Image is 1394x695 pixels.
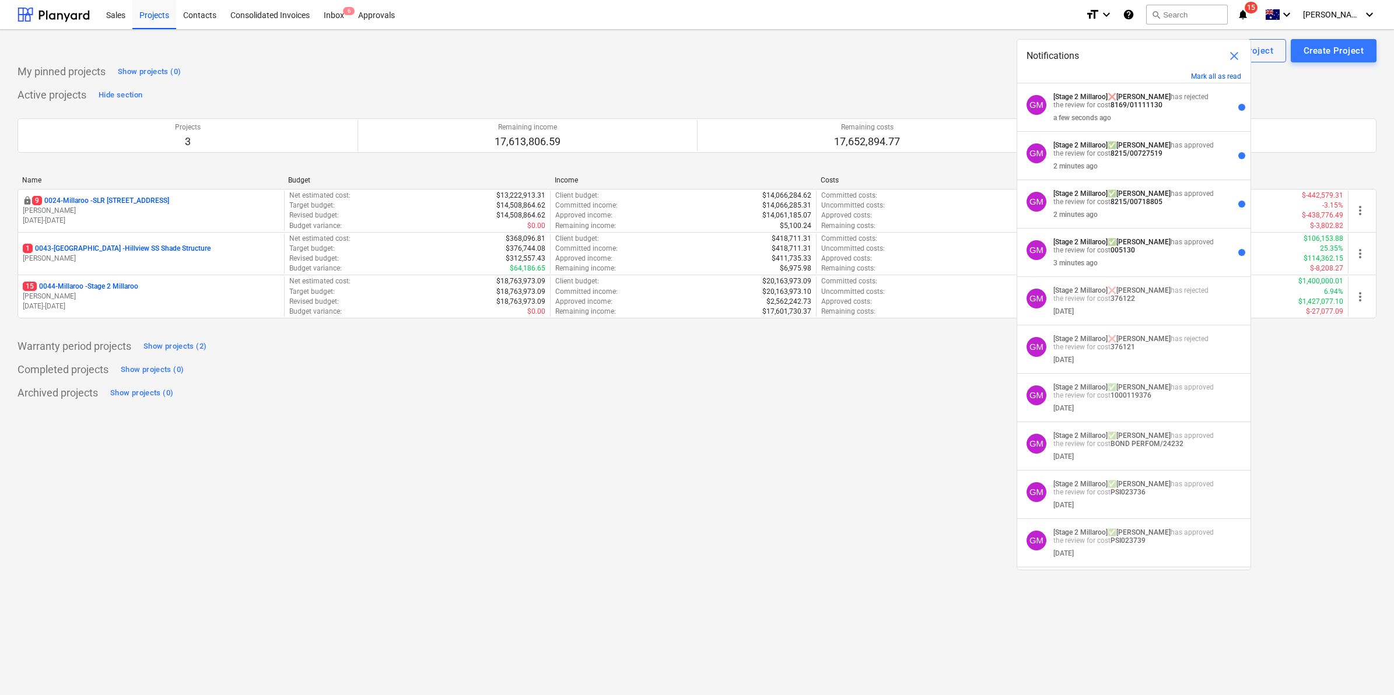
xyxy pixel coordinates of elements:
[23,292,279,301] p: [PERSON_NAME]
[1111,488,1146,496] strong: PSI023736
[821,307,875,317] p: Remaining costs :
[289,254,339,264] p: Revised budget :
[23,282,279,311] div: 150044-Millaroo -Stage 2 Millaroo[PERSON_NAME][DATE]-[DATE]
[23,196,32,205] span: locked
[1310,221,1343,231] p: $-3,802.82
[1227,49,1241,63] span: close
[289,221,342,231] p: Budget variance :
[780,264,811,273] p: $6,975.98
[496,276,545,286] p: $18,763,973.09
[1053,114,1111,122] div: a few seconds ago
[762,201,811,210] p: $14,066,285.31
[1053,141,1216,157] p: ✅ has approved the review for cost
[32,196,169,206] p: 0024-Millaroo - SLR [STREET_ADDRESS]
[555,307,616,317] p: Remaining income :
[175,135,201,149] p: 3
[1116,528,1171,536] strong: [PERSON_NAME]
[821,234,877,244] p: Committed costs :
[1027,385,1046,405] div: Geoff Morley
[23,301,279,311] p: [DATE] - [DATE]
[555,297,612,307] p: Approved income :
[821,244,885,254] p: Uncommitted costs :
[1298,276,1343,286] p: $1,400,000.01
[1053,452,1074,461] div: [DATE]
[1116,141,1171,149] strong: [PERSON_NAME]
[555,264,616,273] p: Remaining income :
[1353,203,1367,217] span: more_vert
[1353,247,1367,261] span: more_vert
[821,201,885,210] p: Uncommitted costs :
[289,307,342,317] p: Budget variance :
[762,210,811,220] p: $14,061,185.07
[175,122,201,132] p: Projects
[555,210,612,220] p: Approved income :
[1111,536,1146,545] strong: PSI023739
[1029,149,1043,158] span: GM
[1291,39,1377,62] button: Create Project
[1298,297,1343,307] p: $1,427,077.10
[23,244,211,254] p: 0043-[GEOGRAPHIC_DATA] - Hillview SS Shade Structure
[23,282,138,292] p: 0044-Millaroo - Stage 2 Millaroo
[1053,549,1074,557] div: [DATE]
[1027,289,1046,308] div: Geoff Morley
[1053,528,1216,545] p: ✅ has approved the review for cost
[555,254,612,264] p: Approved income :
[555,234,599,244] p: Client budget :
[289,210,339,220] p: Revised budget :
[1053,189,1216,206] p: ✅ has approved the review for cost
[506,244,545,254] p: $376,744.08
[1053,286,1108,294] strong: [Stage 2 Millaroo]
[1053,335,1216,351] p: ❌ has rejected the review for cost
[496,210,545,220] p: $14,508,864.62
[1053,286,1216,303] p: ❌ has rejected the review for cost
[289,234,351,244] p: Net estimated cost :
[1324,287,1343,297] p: 6.94%
[1302,210,1343,220] p: $-438,776.49
[1302,191,1343,201] p: $-442,579.31
[121,363,184,377] div: Show projects (0)
[1191,72,1241,80] button: Mark all as read
[821,176,1077,184] div: Costs
[23,244,279,264] div: 10043-[GEOGRAPHIC_DATA] -Hillview SS Shade Structure[PERSON_NAME]
[1322,201,1343,210] p: -3.15%
[762,191,811,201] p: $14,066,284.62
[1053,501,1074,509] div: [DATE]
[762,307,811,317] p: $17,601,730.37
[1306,307,1343,317] p: $-27,077.09
[1116,431,1171,440] strong: [PERSON_NAME]
[1116,286,1171,294] strong: [PERSON_NAME]
[32,196,42,205] span: 9
[1053,93,1216,109] p: ❌ has rejected the review for cost
[1280,8,1294,22] i: keyboard_arrow_down
[1146,5,1228,24] button: Search
[1029,197,1043,206] span: GM
[555,176,811,184] div: Income
[343,7,355,15] span: 6
[1053,528,1108,536] strong: [Stage 2 Millaroo]
[99,89,142,102] div: Hide section
[1111,246,1135,254] strong: 005130
[1111,198,1162,206] strong: 8215/00718805
[555,191,599,201] p: Client budget :
[1304,234,1343,244] p: $106,153.88
[1111,101,1162,109] strong: 8169/01111130
[1111,343,1135,351] strong: 376121
[1053,404,1074,412] div: [DATE]
[766,297,811,307] p: $2,562,242.73
[1363,8,1377,22] i: keyboard_arrow_down
[17,88,86,102] p: Active projects
[96,86,145,104] button: Hide section
[772,254,811,264] p: $411,735.33
[22,176,279,184] div: Name
[555,244,618,254] p: Committed income :
[555,276,599,286] p: Client budget :
[496,287,545,297] p: $18,763,973.09
[821,254,872,264] p: Approved costs :
[289,201,335,210] p: Target budget :
[23,254,279,264] p: [PERSON_NAME]
[17,65,106,79] p: My pinned projects
[1303,10,1361,19] span: [PERSON_NAME]
[772,234,811,244] p: $418,711.31
[1053,238,1108,246] strong: [Stage 2 Millaroo]
[1053,141,1108,149] strong: [Stage 2 Millaroo]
